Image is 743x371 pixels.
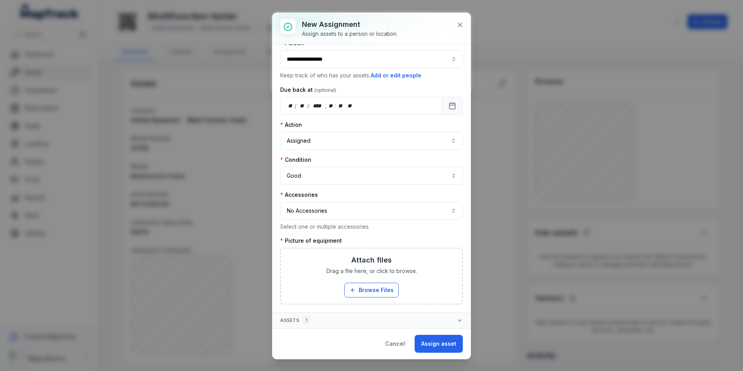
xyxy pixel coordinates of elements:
button: Assigned [280,132,463,150]
input: assignment-add:person-label [280,50,463,68]
h3: New assignment [302,19,398,30]
div: : [335,102,337,110]
div: minute, [337,102,344,110]
label: Action [280,121,302,129]
div: month, [297,102,308,110]
button: Assign asset [415,335,463,353]
div: hour, [327,102,335,110]
p: Keep track of who has your assets. [280,71,463,80]
div: 1 [302,316,310,325]
button: Assets1 [272,313,471,328]
div: , [325,102,327,110]
div: Assign assets to a person or location. [302,30,398,38]
button: Good [280,167,463,185]
button: Add or edit people [370,71,422,80]
div: am/pm, [346,102,354,110]
div: / [295,102,297,110]
label: Picture of equipment [280,237,342,245]
div: / [307,102,310,110]
label: Condition [280,156,311,164]
button: Calendar [442,97,463,115]
label: Due back at [280,86,336,94]
span: Drag a file here, or click to browse. [326,267,417,275]
div: year, [310,102,324,110]
button: Browse Files [344,283,399,297]
div: day, [287,102,295,110]
h3: Attach files [351,255,392,266]
p: Select one or multiple accessories [280,223,463,231]
button: Cancel [378,335,412,353]
button: No Accessories [280,202,463,220]
label: Accessories [280,191,318,199]
span: Assets [280,316,310,325]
